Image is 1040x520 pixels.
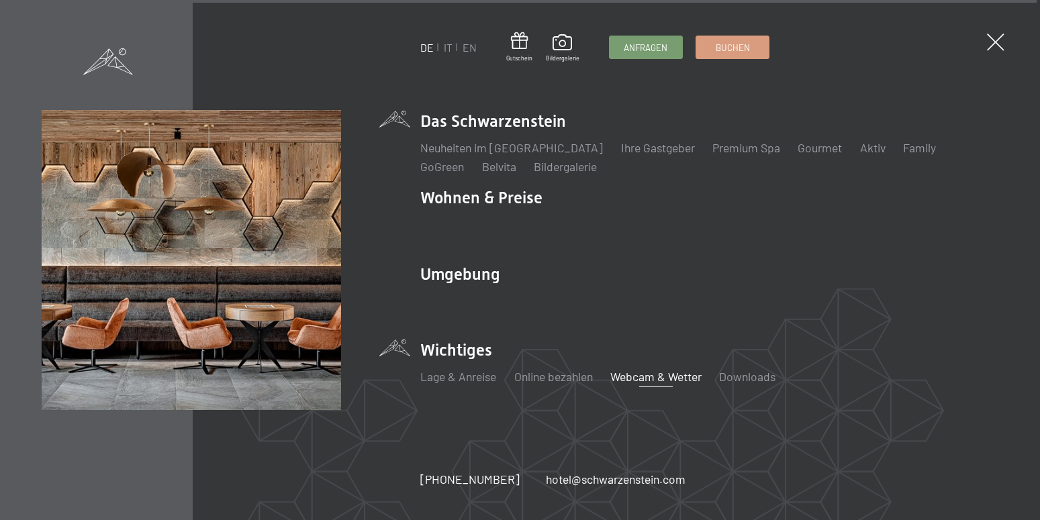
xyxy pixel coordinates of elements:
[610,36,682,58] a: Anfragen
[420,140,603,155] a: Neuheiten im [GEOGRAPHIC_DATA]
[420,471,520,488] a: [PHONE_NUMBER]
[482,159,516,174] a: Belvita
[546,34,579,62] a: Bildergalerie
[420,472,520,486] span: [PHONE_NUMBER]
[546,471,686,488] a: hotel@schwarzenstein.com
[712,140,780,155] a: Premium Spa
[716,42,750,54] span: Buchen
[546,54,579,62] span: Bildergalerie
[624,42,667,54] span: Anfragen
[534,159,597,174] a: Bildergalerie
[444,41,453,54] a: IT
[610,369,702,384] a: Webcam & Wetter
[621,140,695,155] a: Ihre Gastgeber
[42,110,341,409] img: Wellnesshotels - Bar - Spieltische - Kinderunterhaltung
[506,32,532,62] a: Gutschein
[420,41,434,54] a: DE
[903,140,936,155] a: Family
[696,36,769,58] a: Buchen
[420,369,496,384] a: Lage & Anreise
[514,369,593,384] a: Online bezahlen
[420,159,464,174] a: GoGreen
[860,140,886,155] a: Aktiv
[463,41,477,54] a: EN
[798,140,842,155] a: Gourmet
[506,54,532,62] span: Gutschein
[719,369,775,384] a: Downloads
